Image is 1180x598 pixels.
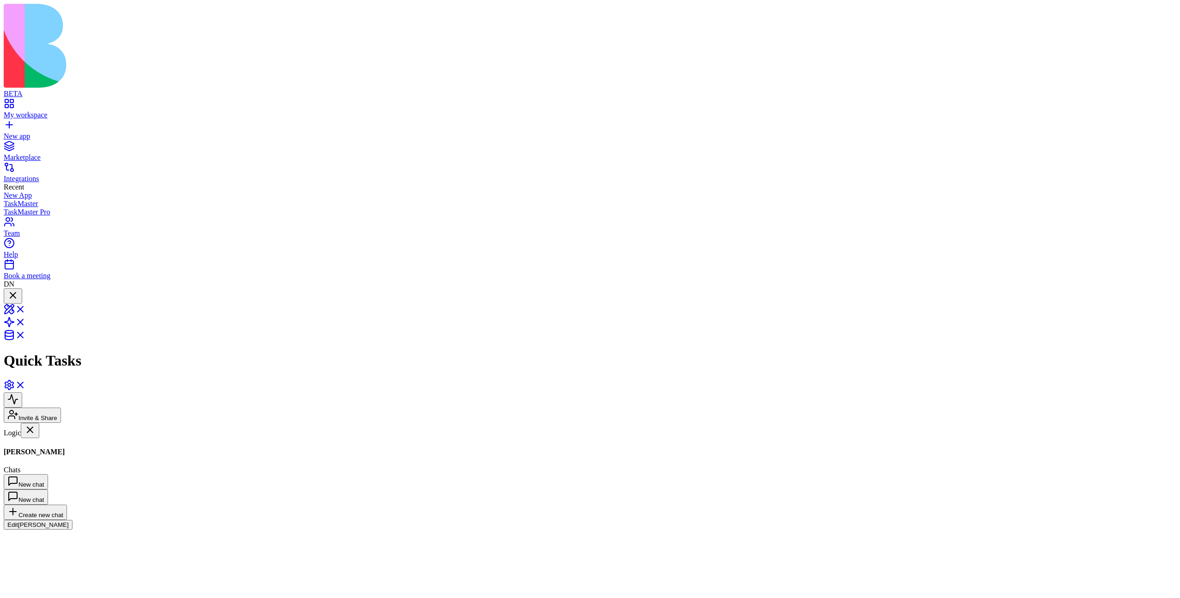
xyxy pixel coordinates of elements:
div: Team [4,229,1176,238]
button: Invite & Share [4,408,61,423]
div: Book a meeting [4,272,1176,280]
a: New App [4,191,1176,200]
a: New app [4,124,1176,140]
span: Chats [4,466,20,474]
a: Help [4,242,1176,259]
div: New app [4,132,1176,140]
a: TaskMaster Pro [4,208,1176,216]
h1: Quick Tasks [4,352,1176,369]
div: Integrations [4,175,1176,183]
a: Marketplace [4,145,1176,162]
a: BETA [4,81,1176,98]
a: Book a meeting [4,263,1176,280]
h4: [PERSON_NAME] [4,448,110,456]
a: Team [4,221,1176,238]
span: Logic [4,429,21,437]
div: Marketplace [4,153,1176,162]
a: Integrations [4,166,1176,183]
span: Recent [4,183,24,191]
a: My workspace [4,103,1176,119]
button: New chat [4,489,48,505]
div: Help [4,250,1176,259]
img: logo [4,4,375,88]
span: DN [4,280,14,288]
div: BETA [4,90,1176,98]
div: My workspace [4,111,1176,119]
button: New chat [4,474,48,489]
a: TaskMaster [4,200,1176,208]
button: Edit[PERSON_NAME] [4,520,73,530]
button: Create new chat [4,505,67,520]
